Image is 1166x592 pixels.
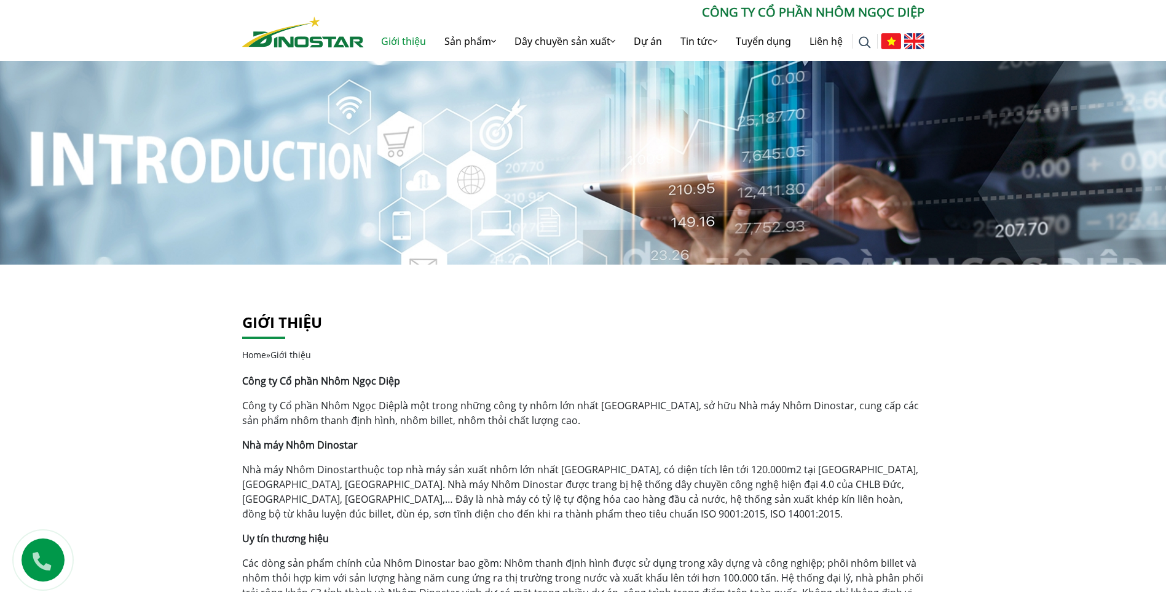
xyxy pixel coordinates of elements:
a: Home [242,349,266,361]
a: Sản phẩm [435,22,505,61]
span: Giới thiệu [270,349,311,361]
p: thuộc top nhà máy sản xuất nhôm lớn nhất [GEOGRAPHIC_DATA], có diện tích lên tới 120.000m2 tại [G... [242,462,924,521]
a: Công ty Cổ phần Nhôm Ngọc Diệp [242,399,400,412]
a: Tin tức [671,22,727,61]
span: » [242,349,311,361]
img: Tiếng Việt [881,33,901,49]
a: Giới thiệu [242,312,322,332]
p: là một trong những công ty nhôm lớn nhất [GEOGRAPHIC_DATA], sở hữu Nhà máy Nhôm Dinostar, cung cấ... [242,398,924,428]
a: Nhà máy Nhôm Dinostar [242,463,358,476]
img: English [904,33,924,49]
img: Nhôm Dinostar [242,17,364,47]
strong: Nhà máy Nhôm Dinostar [242,438,358,452]
a: Dự án [624,22,671,61]
a: Dây chuyền sản xuất [505,22,624,61]
img: search [859,36,871,49]
a: Tuyển dụng [727,22,800,61]
strong: Công ty Cổ phần Nhôm Ngọc Diệp [242,374,400,388]
a: Giới thiệu [372,22,435,61]
p: CÔNG TY CỔ PHẦN NHÔM NGỌC DIỆP [364,3,924,22]
strong: Uy tín thương hiệu [242,532,329,545]
a: Liên hệ [800,22,852,61]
